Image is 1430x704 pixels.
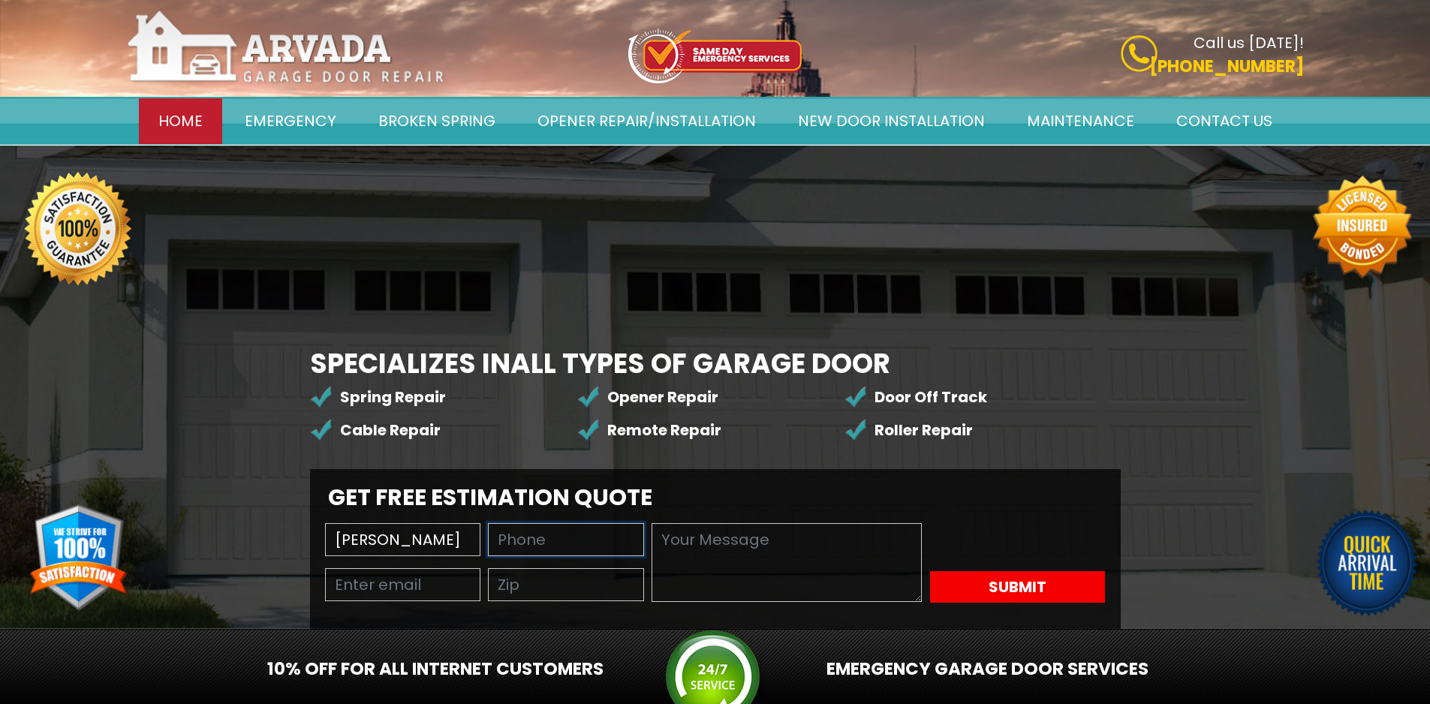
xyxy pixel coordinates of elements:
li: Opener Repair [577,381,844,414]
a: New door installation [778,98,1004,144]
li: Cable Repair [310,414,577,447]
input: Phone [488,523,644,556]
a: Home [139,98,222,144]
span: All Types of Garage Door [510,344,890,383]
img: Arvada.png [126,9,447,86]
a: Emergency [225,98,356,144]
input: Name [325,523,481,556]
a: Opener Repair/Installation [518,98,775,144]
h2: Emergency Garage Door services [826,659,1305,680]
li: Remote Repair [577,414,844,447]
input: Zip [488,568,644,601]
b: Specializes in [310,344,890,383]
iframe: reCAPTCHA [930,523,1106,568]
input: Enter email [325,568,481,601]
li: Door Off Track [844,381,1112,414]
li: Spring Repair [310,381,577,414]
li: Roller Repair [844,414,1112,447]
h2: Get Free Estimation Quote [318,484,1113,511]
a: Call us [DATE]! [PHONE_NUMBER] [926,35,1304,79]
h2: 10% OFF For All Internet Customers [126,659,604,680]
img: icon-top.png [628,29,802,83]
b: Call us [DATE]! [1194,32,1304,53]
a: Broken Spring [359,98,515,144]
p: [PHONE_NUMBER] [926,54,1304,79]
a: Maintenance [1007,98,1154,144]
a: Contact Us [1157,98,1292,144]
button: Submit [930,571,1105,603]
